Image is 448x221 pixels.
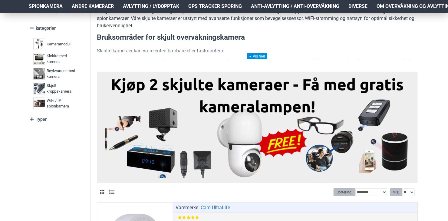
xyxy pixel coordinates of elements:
img: Kameramodul [33,38,45,50]
strong: Bærbare spionkameraer: [109,58,164,64]
span: Skjult kroppskamera [47,83,80,94]
span: Klokke med kamera [47,53,80,65]
a: Cam UltraLife [201,204,230,211]
span: Spionkamera [29,3,63,10]
span: GPS Tracker Sporing [188,3,242,10]
span: Røykvarsler med kamera [47,68,80,80]
img: WiFi / IP spionkamera [33,97,45,109]
img: Kjøp 2 skjulte kameraer – Få med gratis kameralampe! [101,75,413,178]
h3: Bruksområder for skjult overvåkningskamera [97,32,418,43]
span: Anti-avlytting / Anti-overvåkning [251,3,339,10]
label: Vis: [390,188,402,196]
img: Skjult kroppskamera [33,83,45,94]
label: Sortering: [334,188,355,196]
a: kategorier [30,23,84,34]
span: Varemerke: [176,204,199,211]
p: Skjulte kameraer kan være enten bærbare eller fastmonterte: [97,47,418,54]
span: Kameramodul [47,41,71,47]
a: Typer [30,114,84,125]
li: Disse kan tas med overalt og brukes til skjult filming i situasjoner der diskresjon er nødvendig ... [109,58,418,72]
span: WiFi / IP spionkamera [47,97,80,109]
img: Røykvarsler med kamera [33,68,45,80]
img: Klokke med kamera [33,53,45,65]
span: Avlytting / Lydopptak [123,3,179,10]
span: Andre kameraer [72,3,114,10]
span: Diverse [348,3,367,10]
